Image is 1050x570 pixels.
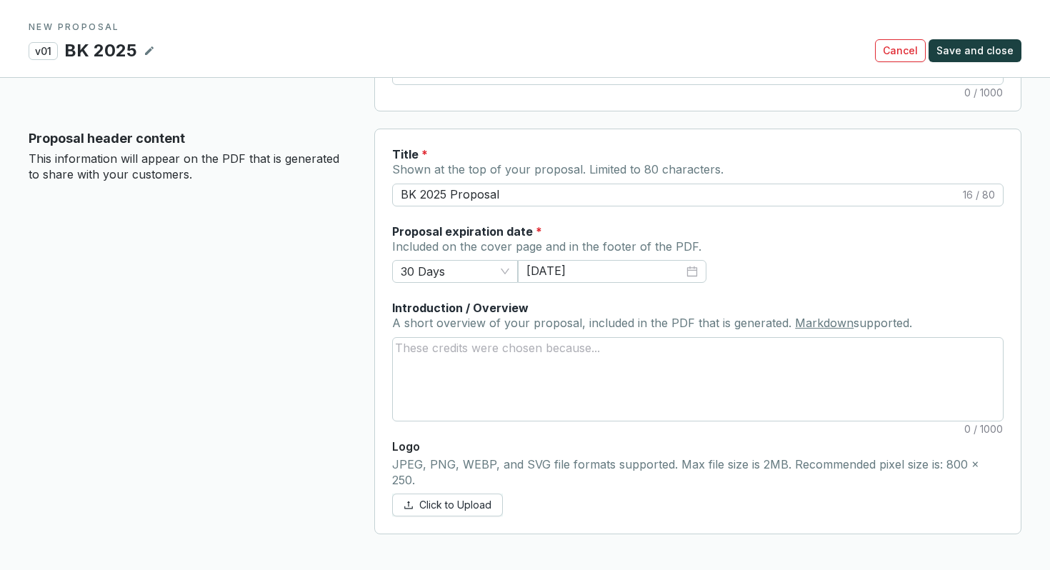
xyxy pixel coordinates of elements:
[526,263,684,280] input: Select date
[392,457,1004,488] p: JPEG, PNG, WEBP, and SVG file formats supported. Max file size is 2MB. Recommended pixel size is:...
[392,239,701,254] span: Included on the cover page and in the footer of the PDF.
[875,39,926,62] button: Cancel
[936,44,1014,58] span: Save and close
[419,498,491,512] span: Click to Upload
[404,500,414,510] span: upload
[29,42,58,60] p: v01
[29,129,351,149] p: Proposal header content
[392,494,503,516] button: Click to Upload
[392,439,1004,454] p: Logo
[29,151,351,182] p: This information will appear on the PDF that is generated to share with your customers.
[392,146,428,162] label: Title
[29,21,1021,33] p: NEW PROPOSAL
[963,188,995,202] span: 16 / 80
[401,261,509,282] span: 30 Days
[392,162,724,176] span: Shown at the top of your proposal. Limited to 80 characters.
[854,316,912,330] span: supported.
[392,224,542,239] label: Proposal expiration date
[795,316,854,330] a: Markdown
[392,316,795,330] span: A short overview of your proposal, included in the PDF that is generated.
[929,39,1021,62] button: Save and close
[64,39,138,63] p: BK 2025
[883,44,918,58] span: Cancel
[392,300,529,316] label: Introduction / Overview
